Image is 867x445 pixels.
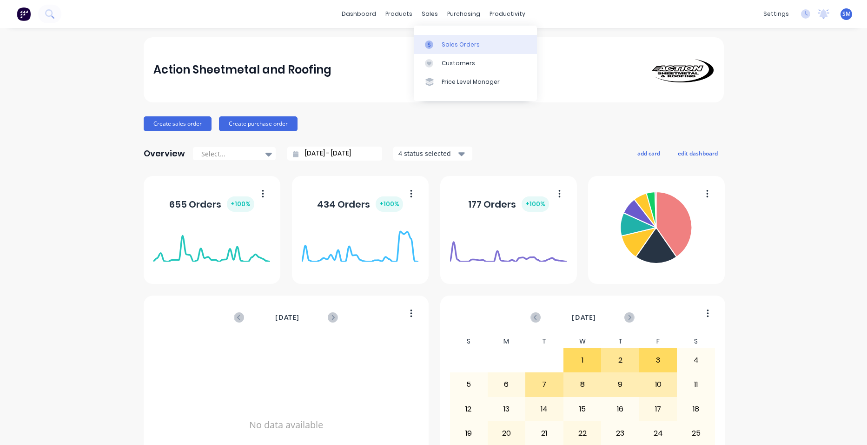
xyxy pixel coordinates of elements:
[485,7,530,21] div: productivity
[227,196,254,212] div: + 100 %
[640,373,677,396] div: 10
[398,148,457,158] div: 4 status selected
[564,422,601,445] div: 22
[414,54,537,73] a: Customers
[153,61,331,79] div: Action Sheetmetal and Roofing
[17,7,31,21] img: Factory
[450,398,487,421] div: 12
[376,196,403,212] div: + 100 %
[759,7,794,21] div: settings
[450,335,488,348] div: S
[631,147,666,159] button: add card
[526,398,563,421] div: 14
[169,196,254,212] div: 655 Orders
[677,398,715,421] div: 18
[677,422,715,445] div: 25
[677,373,715,396] div: 11
[144,144,185,163] div: Overview
[317,196,403,212] div: 434 Orders
[601,335,639,348] div: T
[275,312,299,323] span: [DATE]
[417,7,443,21] div: sales
[564,398,601,421] div: 15
[393,147,472,161] button: 4 status selected
[526,422,563,445] div: 21
[842,10,851,18] span: SM
[672,147,724,159] button: edit dashboard
[602,422,639,445] div: 23
[442,59,475,67] div: Customers
[381,7,417,21] div: products
[640,349,677,372] div: 3
[572,312,596,323] span: [DATE]
[564,373,601,396] div: 8
[442,78,500,86] div: Price Level Manager
[602,349,639,372] div: 2
[414,35,537,54] a: Sales Orders
[526,373,563,396] div: 7
[677,349,715,372] div: 4
[602,373,639,396] div: 9
[649,57,714,82] img: Action Sheetmetal and Roofing
[468,196,549,212] div: 177 Orders
[337,7,381,21] a: dashboard
[522,196,549,212] div: + 100 %
[414,73,537,91] a: Price Level Manager
[450,373,487,396] div: 5
[640,398,677,421] div: 17
[677,335,715,348] div: S
[488,398,525,421] div: 13
[525,335,563,348] div: T
[640,422,677,445] div: 24
[219,116,298,131] button: Create purchase order
[639,335,677,348] div: F
[564,349,601,372] div: 1
[602,398,639,421] div: 16
[450,422,487,445] div: 19
[488,373,525,396] div: 6
[563,335,602,348] div: W
[442,40,480,49] div: Sales Orders
[443,7,485,21] div: purchasing
[488,335,526,348] div: M
[488,422,525,445] div: 20
[144,116,212,131] button: Create sales order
